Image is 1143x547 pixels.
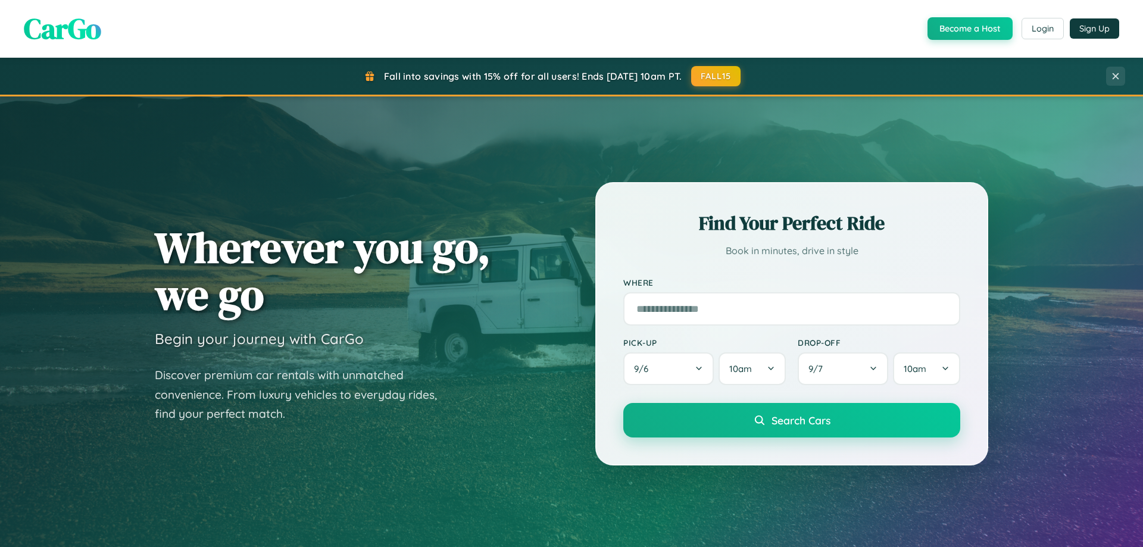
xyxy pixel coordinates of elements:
[772,414,830,427] span: Search Cars
[634,363,654,374] span: 9 / 6
[24,9,101,48] span: CarGo
[155,330,364,348] h3: Begin your journey with CarGo
[729,363,752,374] span: 10am
[798,352,888,385] button: 9/7
[893,352,960,385] button: 10am
[384,70,682,82] span: Fall into savings with 15% off for all users! Ends [DATE] 10am PT.
[691,66,741,86] button: FALL15
[623,242,960,260] p: Book in minutes, drive in style
[623,277,960,287] label: Where
[1070,18,1119,39] button: Sign Up
[904,363,926,374] span: 10am
[719,352,786,385] button: 10am
[155,365,452,424] p: Discover premium car rentals with unmatched convenience. From luxury vehicles to everyday rides, ...
[1022,18,1064,39] button: Login
[808,363,829,374] span: 9 / 7
[623,403,960,437] button: Search Cars
[927,17,1013,40] button: Become a Host
[623,210,960,236] h2: Find Your Perfect Ride
[623,352,714,385] button: 9/6
[155,224,491,318] h1: Wherever you go, we go
[623,337,786,348] label: Pick-up
[798,337,960,348] label: Drop-off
